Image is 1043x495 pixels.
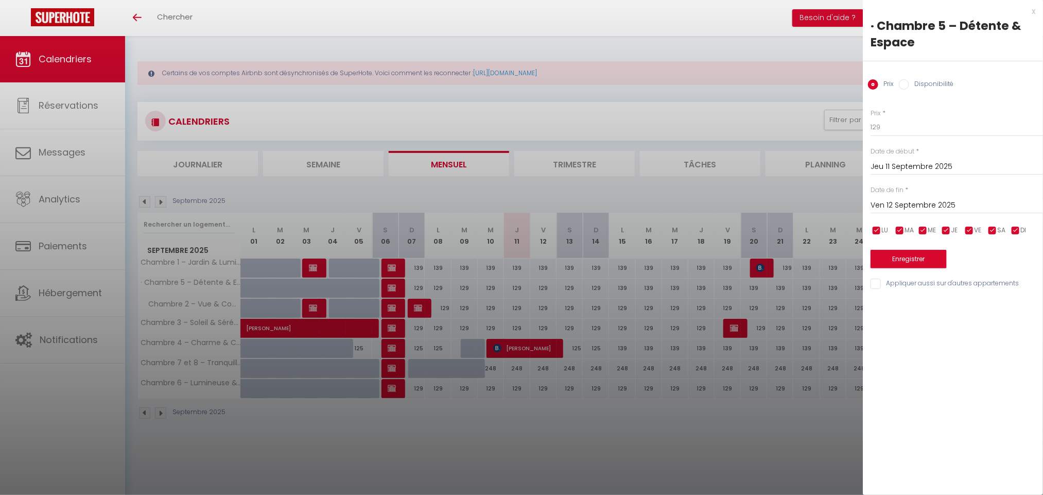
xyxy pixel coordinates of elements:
label: Date de fin [871,185,903,195]
label: Prix [878,79,894,91]
span: MA [905,226,914,235]
span: LU [882,226,889,235]
div: x [863,5,1035,18]
span: JE [951,226,958,235]
span: VE [975,226,982,235]
span: SA [998,226,1006,235]
label: Disponibilité [909,79,953,91]
span: ME [928,226,936,235]
button: Ouvrir le widget de chat LiveChat [8,4,39,35]
button: Enregistrer [871,250,947,268]
label: Prix [871,109,881,118]
div: · Chambre 5 – Détente & Espace [871,18,1035,50]
iframe: Chat [999,449,1035,487]
label: Date de début [871,147,914,157]
span: DI [1021,226,1027,235]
